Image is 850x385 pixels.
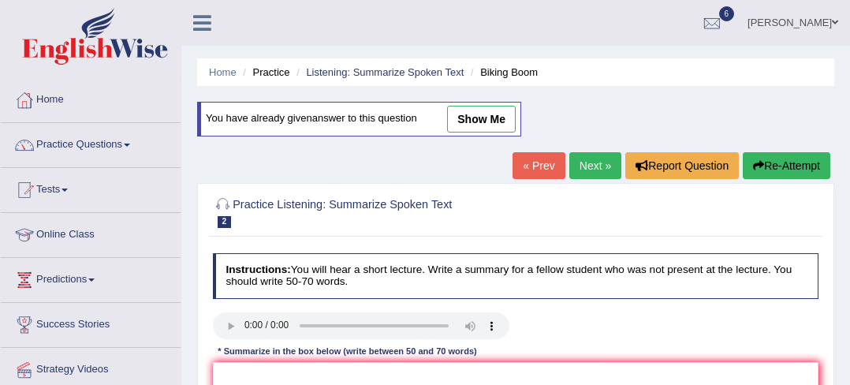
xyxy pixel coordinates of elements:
[719,6,735,21] span: 6
[569,152,621,179] a: Next »
[1,168,181,207] a: Tests
[743,152,830,179] button: Re-Attempt
[1,213,181,252] a: Online Class
[213,346,483,359] div: * Summarize in the box below (write between 50 and 70 words)
[1,123,181,163] a: Practice Questions
[625,152,739,179] button: Report Question
[1,258,181,297] a: Predictions
[239,65,289,80] li: Practice
[306,66,464,78] a: Listening: Summarize Spoken Text
[513,152,565,179] a: « Prev
[213,253,819,298] h4: You will hear a short lecture. Write a summary for a fellow student who was not present at the le...
[1,78,181,118] a: Home
[447,106,516,133] a: show me
[218,216,232,228] span: 2
[1,303,181,342] a: Success Stories
[209,66,237,78] a: Home
[213,195,589,228] h2: Practice Listening: Summarize Spoken Text
[467,65,538,80] li: Biking Boom
[226,264,290,275] b: Instructions:
[197,102,521,136] div: You have already given answer to this question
